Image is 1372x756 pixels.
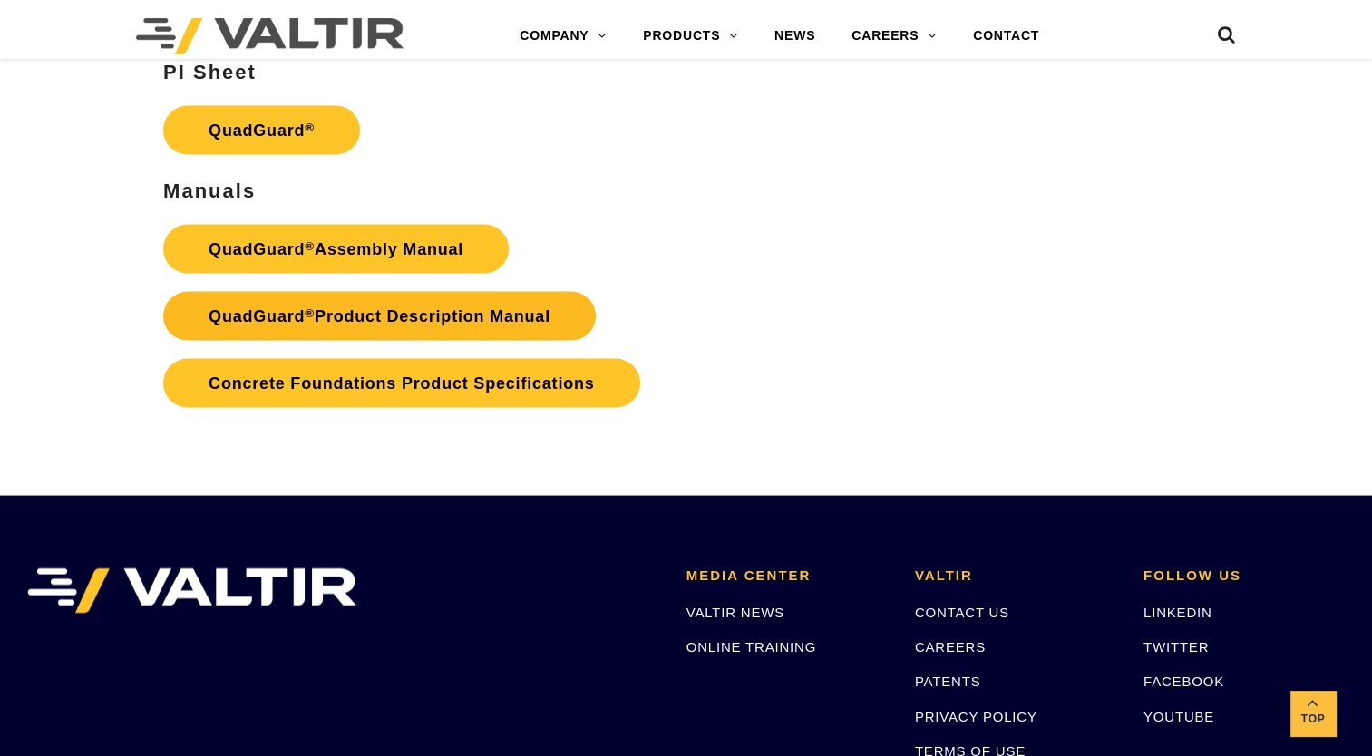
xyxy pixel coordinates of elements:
img: VALTIR [27,568,356,614]
strong: Manuals [163,179,256,202]
a: PRIVACY POLICY [915,709,1037,724]
a: CAREERS [833,18,955,54]
h2: MEDIA CENTER [686,568,888,584]
a: CONTACT US [915,605,1009,620]
a: LINKEDIN [1143,605,1212,620]
a: YOUTUBE [1143,709,1214,724]
a: CONTACT [955,18,1057,54]
sup: ® [305,121,315,134]
a: VALTIR NEWS [686,605,784,620]
a: PRODUCTS [625,18,756,54]
span: Top [1290,709,1336,730]
a: Concrete Foundations Product Specifications [163,359,639,408]
a: QuadGuard® [163,106,360,155]
a: FACEBOOK [1143,674,1224,689]
sup: ® [305,306,315,320]
h2: VALTIR [915,568,1116,584]
a: COMPANY [501,18,625,54]
a: Top [1290,691,1336,736]
a: CAREERS [915,639,986,654]
img: Valtir [136,18,404,54]
a: QuadGuard®Assembly Manual [163,225,509,274]
h2: FOLLOW US [1143,568,1345,584]
sup: ® [305,239,315,253]
a: TWITTER [1143,639,1209,654]
a: NEWS [756,18,833,54]
a: ONLINE TRAINING [686,639,816,654]
a: PATENTS [915,674,981,689]
strong: PI Sheet [163,61,257,83]
a: QuadGuard®Product Description Manual [163,292,596,341]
